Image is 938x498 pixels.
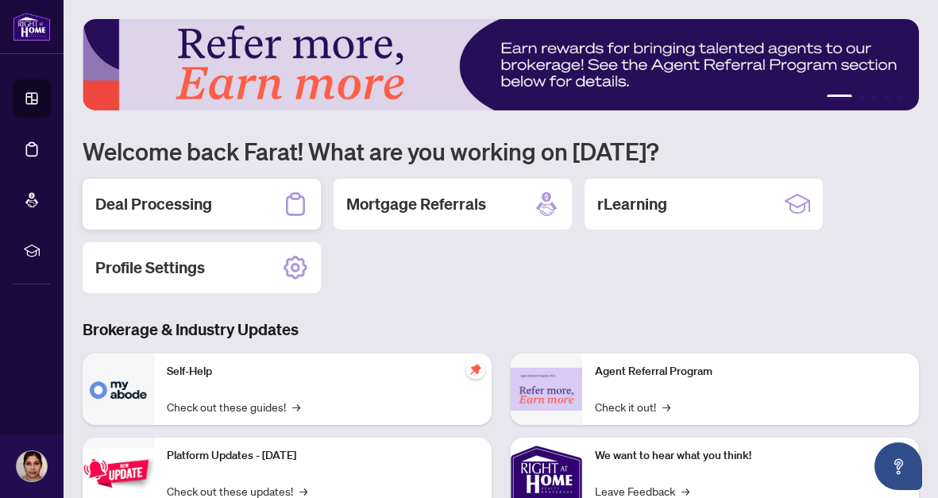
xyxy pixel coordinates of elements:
p: We want to hear what you think! [595,447,907,465]
span: → [662,398,670,415]
img: Slide 0 [83,19,919,110]
img: logo [13,12,51,41]
p: Self-Help [167,363,479,380]
img: Agent Referral Program [511,368,582,411]
img: Self-Help [83,353,154,425]
p: Platform Updates - [DATE] [167,447,479,465]
p: Agent Referral Program [595,363,907,380]
img: Platform Updates - July 21, 2025 [83,448,154,498]
span: pushpin [466,360,485,379]
a: Check out these guides!→ [167,398,300,415]
h2: Mortgage Referrals [346,193,486,215]
button: 3 [871,95,878,101]
button: 2 [859,95,865,101]
a: Check it out!→ [595,398,670,415]
h2: Profile Settings [95,257,205,279]
button: 4 [884,95,890,101]
button: Open asap [874,442,922,490]
h2: rLearning [597,193,667,215]
h3: Brokerage & Industry Updates [83,318,919,341]
h1: Welcome back Farat! What are you working on [DATE]? [83,136,919,166]
h2: Deal Processing [95,193,212,215]
button: 5 [897,95,903,101]
img: Profile Icon [17,451,47,481]
button: 1 [827,95,852,101]
span: → [292,398,300,415]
